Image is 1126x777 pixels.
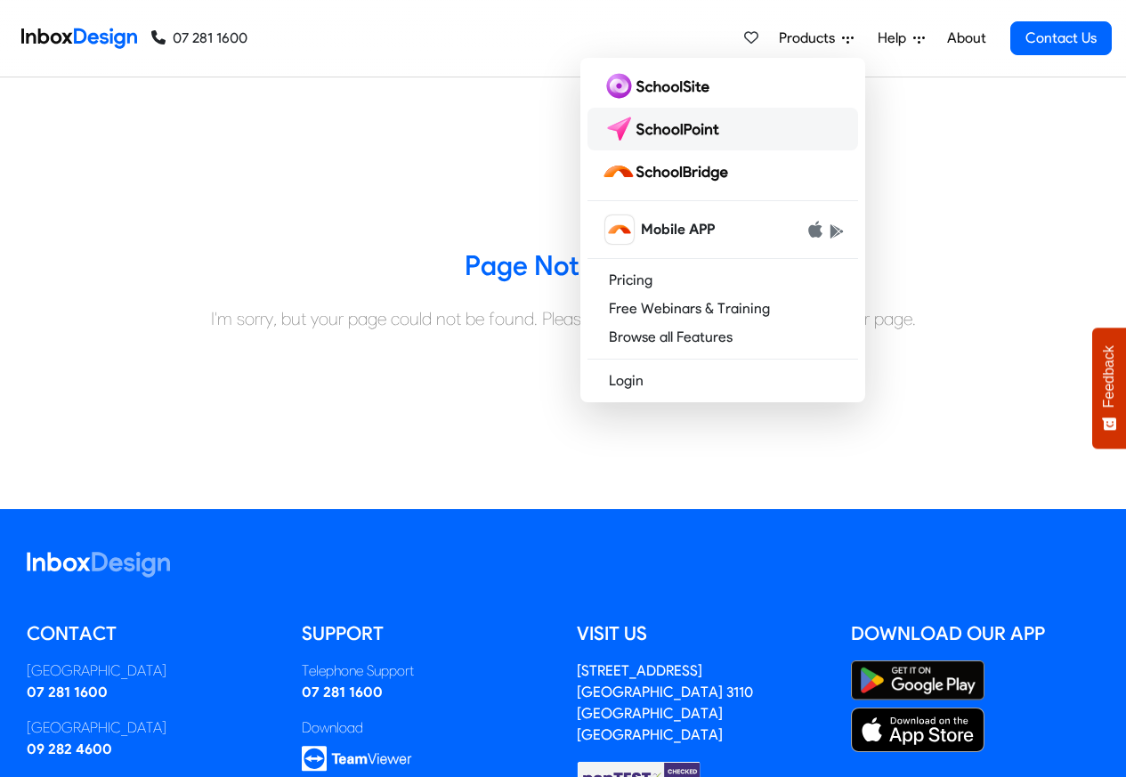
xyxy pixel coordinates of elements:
a: Products [772,20,861,56]
h5: Download our App [851,620,1099,647]
a: [STREET_ADDRESS][GEOGRAPHIC_DATA] 3110[GEOGRAPHIC_DATA][GEOGRAPHIC_DATA] [577,662,753,743]
img: schoolpoint logo [602,115,727,143]
h5: Contact [27,620,275,647]
div: Download [302,717,550,739]
img: Google Play Store [851,660,984,700]
a: Pricing [587,266,858,295]
span: Help [878,28,913,49]
a: 09 282 4600 [27,741,112,757]
span: Products [779,28,842,49]
img: logo_teamviewer.svg [302,746,412,772]
h3: Page Not Found [13,248,1113,284]
button: Feedback - Show survey [1092,328,1126,449]
span: Feedback [1101,345,1117,408]
span: Mobile APP [641,219,715,240]
a: 07 281 1600 [151,28,247,49]
div: [GEOGRAPHIC_DATA] [27,717,275,739]
h5: Support [302,620,550,647]
div: Telephone Support [302,660,550,682]
a: Contact Us [1010,21,1112,55]
a: Browse all Features [587,323,858,352]
a: Free Webinars & Training [587,295,858,323]
div: Products [580,58,865,402]
img: logo_inboxdesign_white.svg [27,552,170,578]
a: schoolbridge icon Mobile APP [587,208,858,251]
address: [STREET_ADDRESS] [GEOGRAPHIC_DATA] 3110 [GEOGRAPHIC_DATA] [GEOGRAPHIC_DATA] [577,662,753,743]
a: Help [871,20,932,56]
a: About [942,20,991,56]
img: Apple App Store [851,708,984,752]
div: [GEOGRAPHIC_DATA] [27,660,275,682]
a: 07 281 1600 [302,684,383,700]
img: schoolsite logo [602,72,717,101]
a: 07 281 1600 [27,684,108,700]
a: Login [587,367,858,395]
img: schoolbridge icon [605,215,634,244]
h5: Visit us [577,620,825,647]
div: I'm sorry, but your page could not be found. Please use the navigation to search for your page. [13,305,1113,332]
img: schoolbridge logo [602,158,735,186]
